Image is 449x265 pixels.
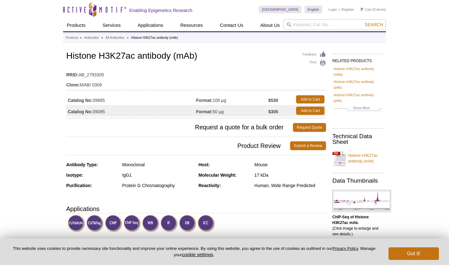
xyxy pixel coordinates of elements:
li: » [80,36,82,39]
a: Submit a Review [290,141,326,150]
p: (Click image to enlarge and see details.) [332,214,383,237]
strong: Catalog No: [68,109,93,115]
div: Protein G Chromatography [122,183,194,188]
h3: Applications [66,204,326,214]
img: ChIP Validated [105,215,122,232]
img: ChIP-Seq Validated [124,215,141,232]
input: Keyword, Cat. No. [283,19,386,30]
strong: Catalog No: [68,97,93,103]
h2: Data Thumbnails [332,178,383,184]
a: Privacy Policy [332,246,358,251]
a: Cart [360,7,371,12]
a: [GEOGRAPHIC_DATA] [259,6,301,13]
strong: Reactivity: [199,183,221,188]
strong: Isotype: [66,173,83,178]
a: Show More [334,105,382,112]
span: Search [365,22,383,27]
a: Resources [177,19,207,31]
td: 50 µg [196,105,268,116]
span: Product Review [66,141,290,150]
a: Print [302,60,326,67]
img: Immunocytochemistry Validated [198,215,215,232]
strong: Purification: [66,183,92,188]
h2: Technical Data Sheet [332,133,383,145]
h2: Enabling Epigenetics Research [129,8,192,13]
a: English [305,6,322,13]
strong: Format: [196,97,213,103]
p: This website uses cookies to provide necessary site functionality and improve your online experie... [10,246,378,258]
a: Products [63,19,89,31]
button: cookie settings [182,252,213,257]
a: Contact Us [216,19,247,31]
li: (0 items) [360,6,386,13]
strong: RRID: [66,72,79,78]
img: Western Blot Validated [142,215,160,232]
span: Request a quote for a bulk order [66,123,293,132]
strong: Clone: [66,82,80,88]
strong: Host: [199,162,210,167]
a: Histone H3K27ac antibody (mAb) [332,149,383,168]
strong: Antibody Type: [66,162,98,167]
div: Human, Wide Range Predicted [254,183,326,188]
strong: $305 [268,109,278,115]
a: Antibodies [84,35,99,41]
a: Products [66,35,78,41]
a: Login [329,7,337,12]
div: IgG1 [122,172,194,178]
td: MABI 0309 [66,78,326,88]
li: Histone H3K27ac antibody (mAb) [131,36,178,39]
li: | [339,6,340,13]
a: All Antibodies [106,35,125,41]
a: Services [99,19,125,31]
a: Histone H3K27ac antibody (pAb) [334,92,382,103]
td: 100 µg [196,94,268,105]
a: Add to Cart [296,95,324,103]
a: Register [341,7,354,12]
a: About Us [257,19,284,31]
a: Applications [134,19,167,31]
a: Request Quote [293,123,326,132]
strong: Format: [196,109,213,115]
img: CUT&RUN Validated [68,215,85,232]
button: Search [363,22,385,27]
li: » [127,36,129,39]
h3: Published Applications [66,237,326,246]
h1: Histone H3K27ac antibody (mAb) [66,51,326,62]
button: Got it! [388,247,439,260]
li: » [101,36,103,39]
a: Histone H3K27ac antibody (pAb) [334,79,382,90]
a: Add to Cart [296,107,324,115]
h2: RELATED PRODUCTS [332,54,383,65]
a: Feedback [302,51,326,58]
b: ChIP-Seq of Histone H3K27ac mAb. [332,215,369,225]
td: AB_2793305 [66,68,326,78]
img: CUT&Tag Validated [86,215,104,232]
td: 39085 [66,105,196,116]
img: Histone H3K27ac antibody (mAb) tested by ChIP-Seq. [332,190,391,212]
strong: $530 [268,97,278,103]
img: Dot Blot Validated [179,215,196,232]
strong: Molecular Weight: [199,173,236,178]
img: Your Cart [360,8,363,11]
td: 39685 [66,94,196,105]
div: Monoclonal [122,162,194,168]
div: 17 kDa [254,172,326,178]
img: Immunofluorescence Validated [160,215,178,232]
a: Histone H3K27ac antibody (mAb) [334,66,382,77]
div: Mouse [254,162,326,168]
